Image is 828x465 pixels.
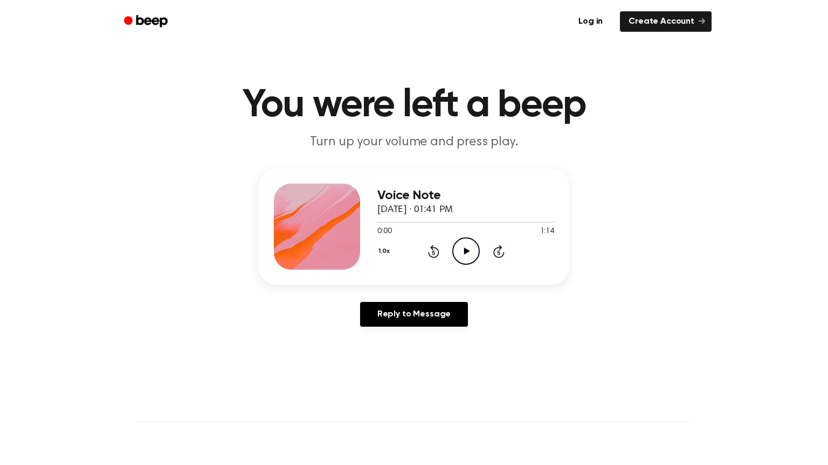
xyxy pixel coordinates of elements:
[540,226,554,237] span: 1:14
[620,11,712,32] a: Create Account
[377,205,453,215] span: [DATE] · 01:41 PM
[116,11,177,32] a: Beep
[360,302,468,327] a: Reply to Message
[568,9,613,34] a: Log in
[377,226,391,237] span: 0:00
[377,188,554,203] h3: Voice Note
[138,86,690,125] h1: You were left a beep
[377,242,394,260] button: 1.0x
[207,133,621,151] p: Turn up your volume and press play.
